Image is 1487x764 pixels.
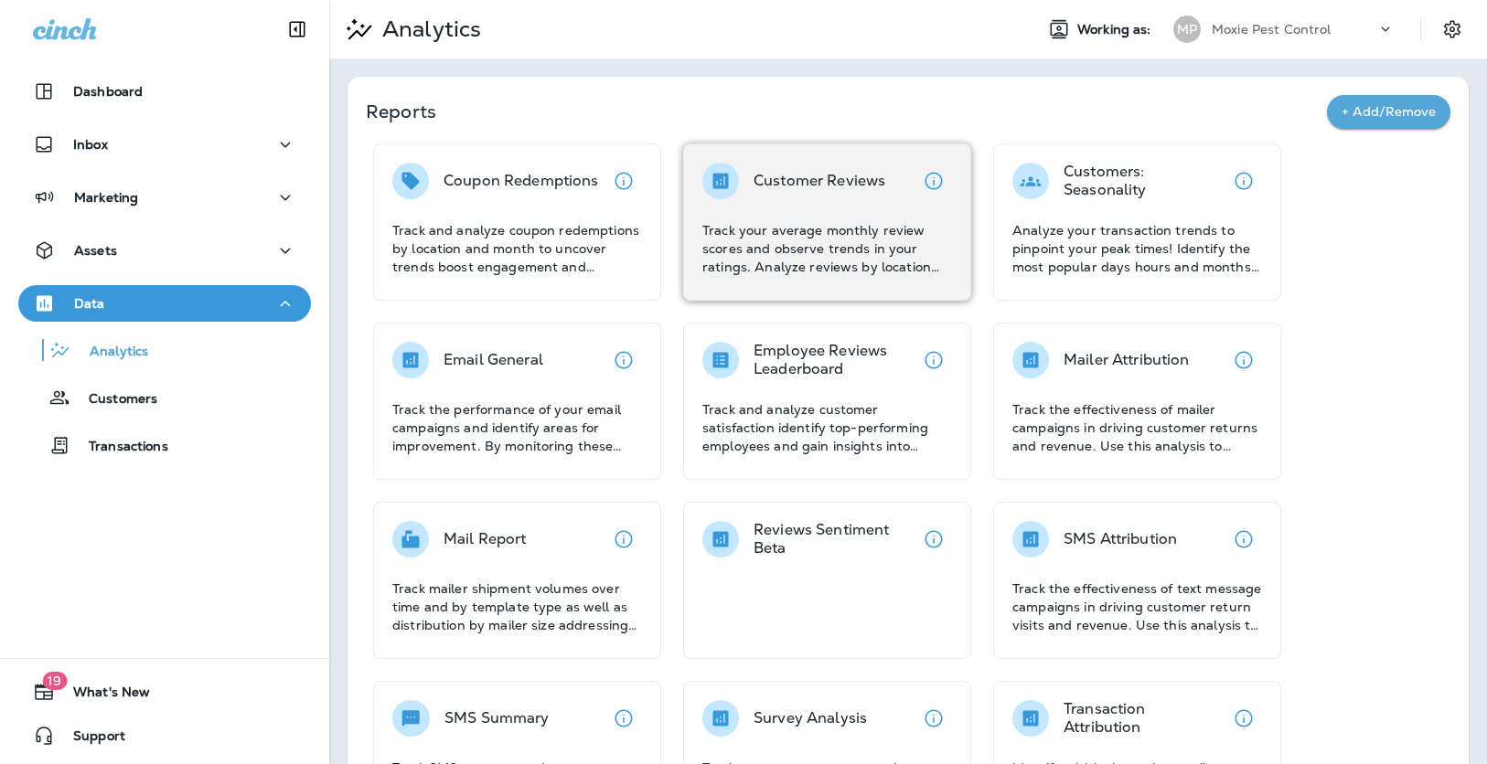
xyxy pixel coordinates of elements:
p: Customers [70,391,157,409]
p: Track mailer shipment volumes over time and by template type as well as distribution by mailer si... [392,579,642,634]
button: View details [1225,342,1262,378]
p: SMS Attribution [1064,530,1177,548]
p: Assets [74,243,117,258]
button: Data [18,285,311,322]
p: Coupon Redemptions [444,172,599,190]
p: Transaction Attribution [1064,700,1225,737]
p: Track and analyze customer satisfaction identify top-performing employees and gain insights into ... [702,400,952,455]
p: Marketing [74,190,138,205]
button: Analytics [18,331,311,369]
div: MP [1173,16,1201,43]
button: Support [18,717,311,754]
p: Track the performance of your email campaigns and identify areas for improvement. By monitoring t... [392,400,642,455]
p: Track your average monthly review scores and observe trends in your ratings. Analyze reviews by l... [702,221,952,276]
p: Track the effectiveness of mailer campaigns in driving customer returns and revenue. Use this ana... [1012,400,1262,455]
button: View details [1225,163,1262,199]
button: Inbox [18,126,311,163]
p: Transactions [70,439,168,456]
button: View details [605,163,642,199]
p: Dashboard [73,84,143,99]
button: View details [1225,521,1262,557]
button: Collapse Sidebar [272,11,323,48]
button: View details [915,163,952,199]
p: Data [74,296,105,311]
button: View details [1225,700,1262,737]
p: Track the effectiveness of text message campaigns in driving customer return visits and revenue. ... [1012,579,1262,634]
button: + Add/Remove [1327,95,1450,129]
button: Assets [18,232,311,269]
p: Email General [444,351,543,369]
button: Customers [18,378,311,417]
p: SMS Summary [444,709,550,727]
p: Survey Analysis [754,709,867,727]
span: 19 [42,672,67,690]
p: Analytics [375,16,481,43]
p: Mail Report [444,530,527,548]
button: View details [915,700,952,737]
p: Track and analyze coupon redemptions by location and month to uncover trends boost engagement and... [392,221,642,276]
button: Transactions [18,426,311,464]
p: Analyze your transaction trends to pinpoint your peak times! Identify the most popular days hours... [1012,221,1262,276]
button: Dashboard [18,73,311,110]
span: Support [55,728,125,750]
span: What's New [55,684,150,706]
p: Employee Reviews Leaderboard [754,342,915,378]
p: Moxie Pest Control [1212,22,1332,37]
button: View details [605,342,642,378]
p: Customers: Seasonality [1064,163,1225,199]
button: 19What's New [18,674,311,710]
button: View details [605,521,642,557]
button: Settings [1436,13,1469,46]
p: Customer Reviews [754,172,885,190]
p: Reports [366,99,1327,124]
span: Working as: [1077,22,1155,37]
p: Mailer Attribution [1064,351,1190,369]
button: Marketing [18,179,311,216]
button: View details [915,521,952,557]
p: Reviews Sentiment Beta [754,521,915,557]
p: Analytics [71,344,148,361]
p: Inbox [73,137,108,152]
button: View details [915,342,952,378]
button: View details [605,700,642,737]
